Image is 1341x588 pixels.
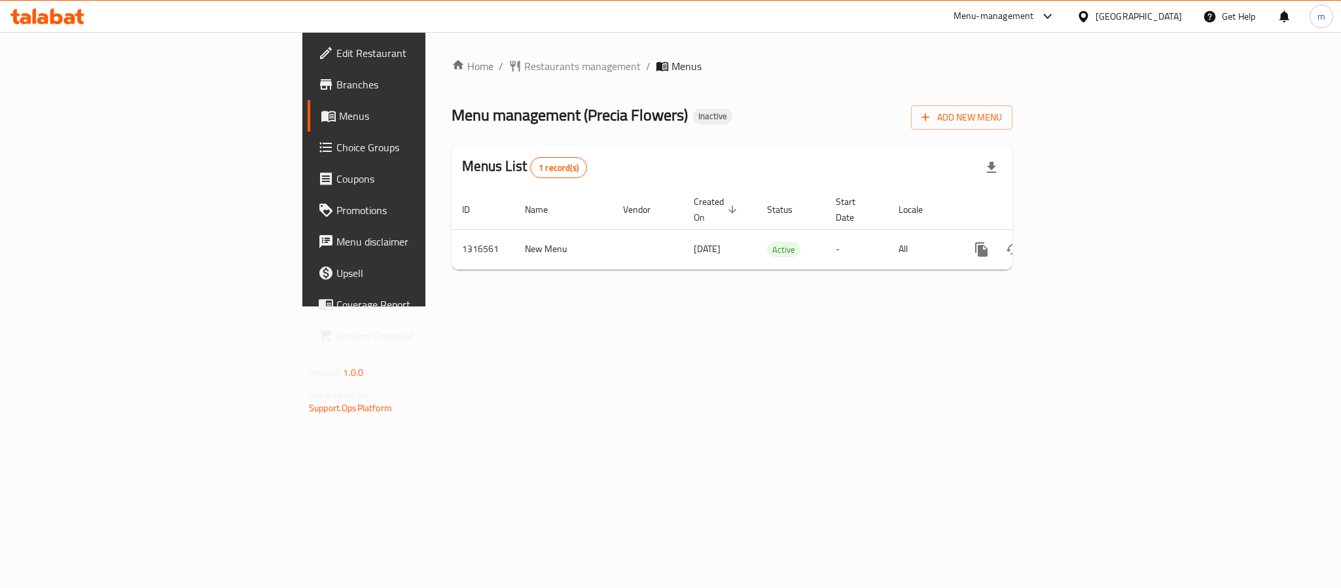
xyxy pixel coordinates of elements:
[767,242,800,257] span: Active
[452,100,688,130] span: Menu management ( Precia Flowers )
[452,58,1012,74] nav: breadcrumb
[343,364,363,381] span: 1.0.0
[694,240,721,257] span: [DATE]
[954,9,1034,24] div: Menu-management
[767,202,810,217] span: Status
[336,171,516,187] span: Coupons
[976,152,1007,183] div: Export file
[899,202,940,217] span: Locale
[308,226,526,257] a: Menu disclaimer
[462,202,487,217] span: ID
[694,194,741,225] span: Created On
[308,289,526,320] a: Coverage Report
[462,156,587,178] h2: Menus List
[1096,9,1182,24] div: [GEOGRAPHIC_DATA]
[308,69,526,100] a: Branches
[921,109,1002,126] span: Add New Menu
[308,163,526,194] a: Coupons
[336,45,516,61] span: Edit Restaurant
[911,105,1012,130] button: Add New Menu
[514,229,613,269] td: New Menu
[336,77,516,92] span: Branches
[525,202,565,217] span: Name
[308,132,526,163] a: Choice Groups
[309,364,341,381] span: Version:
[825,229,888,269] td: -
[956,190,1102,230] th: Actions
[966,234,997,265] button: more
[308,257,526,289] a: Upsell
[524,58,641,74] span: Restaurants management
[1317,9,1325,24] span: m
[997,234,1029,265] button: Change Status
[623,202,668,217] span: Vendor
[336,265,516,281] span: Upsell
[336,202,516,218] span: Promotions
[509,58,641,74] a: Restaurants management
[671,58,702,74] span: Menus
[452,190,1102,270] table: enhanced table
[308,194,526,226] a: Promotions
[530,157,587,178] div: Total records count
[336,139,516,155] span: Choice Groups
[336,234,516,249] span: Menu disclaimer
[308,320,526,352] a: Grocery Checklist
[836,194,872,225] span: Start Date
[339,108,516,124] span: Menus
[646,58,651,74] li: /
[308,37,526,69] a: Edit Restaurant
[336,328,516,344] span: Grocery Checklist
[308,100,526,132] a: Menus
[693,109,732,124] div: Inactive
[309,386,369,403] span: Get support on:
[693,111,732,122] span: Inactive
[309,399,392,416] a: Support.OpsPlatform
[888,229,956,269] td: All
[531,162,586,174] span: 1 record(s)
[336,297,516,312] span: Coverage Report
